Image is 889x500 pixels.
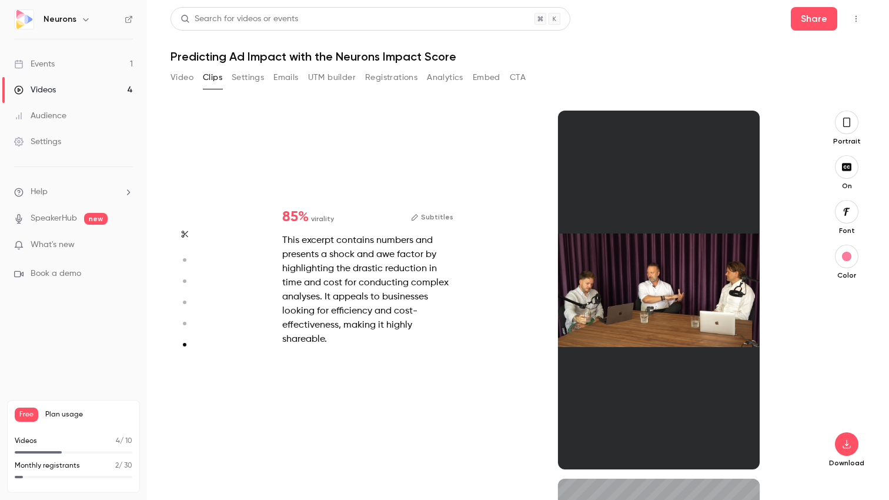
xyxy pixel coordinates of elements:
[31,212,77,225] a: SpeakerHub
[44,14,76,25] h6: Neurons
[847,9,865,28] button: Top Bar Actions
[14,110,66,122] div: Audience
[411,210,453,224] button: Subtitles
[115,462,119,469] span: 2
[116,436,132,446] p: / 10
[14,186,133,198] li: help-dropdown-opener
[15,408,38,422] span: Free
[181,13,298,25] div: Search for videos or events
[15,436,37,446] p: Videos
[510,68,526,87] button: CTA
[427,68,463,87] button: Analytics
[311,214,334,224] span: virality
[203,68,222,87] button: Clips
[31,239,75,251] span: What's new
[171,68,193,87] button: Video
[14,84,56,96] div: Videos
[828,226,865,235] p: Font
[15,10,34,29] img: Neurons
[273,68,298,87] button: Emails
[115,461,132,471] p: / 30
[31,268,81,280] span: Book a demo
[31,186,48,198] span: Help
[308,68,356,87] button: UTM builder
[828,136,865,146] p: Portrait
[791,7,837,31] button: Share
[84,213,108,225] span: new
[171,49,865,64] h1: Predicting Ad Impact with the Neurons Impact Score
[828,271,865,280] p: Color
[119,240,133,251] iframe: Noticeable Trigger
[365,68,417,87] button: Registrations
[282,234,453,346] div: This excerpt contains numbers and presents a shock and awe factor by highlighting the drastic red...
[232,68,264,87] button: Settings
[14,136,61,148] div: Settings
[14,58,55,70] div: Events
[473,68,500,87] button: Embed
[828,181,865,191] p: On
[45,410,132,419] span: Plan usage
[116,438,120,445] span: 4
[828,458,865,468] p: Download
[282,210,309,224] span: 85 %
[15,461,80,471] p: Monthly registrants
